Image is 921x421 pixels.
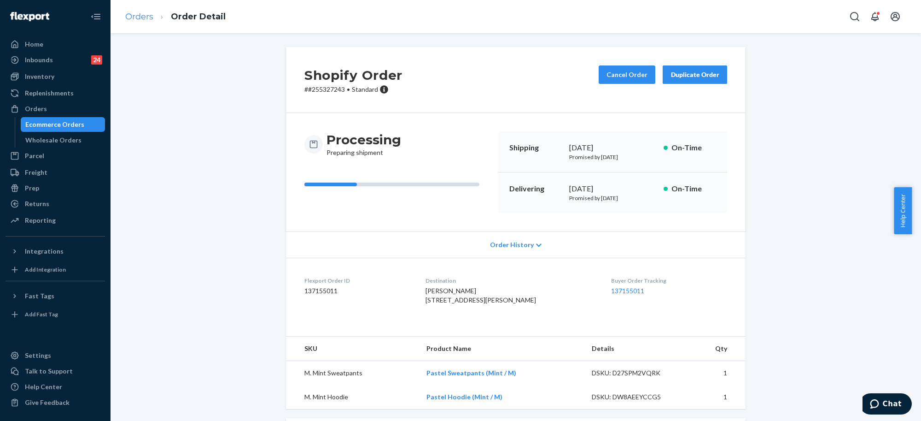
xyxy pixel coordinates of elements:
div: Add Fast Tag [25,310,58,318]
th: Qty [686,337,746,361]
iframe: Opens a widget where you can chat to one of our agents [863,393,912,416]
h3: Processing [326,131,401,148]
div: DSKU: DW8AEEYCCG5 [592,392,678,402]
dt: Flexport Order ID [304,277,411,285]
td: 1 [686,385,746,409]
div: Inbounds [25,55,53,65]
h2: Shopify Order [304,65,402,85]
button: Close Navigation [87,7,105,26]
a: Pastel Hoodie (Mint / M) [426,393,502,401]
button: Fast Tags [6,289,105,303]
div: Talk to Support [25,367,73,376]
div: Returns [25,199,49,208]
button: Open account menu [886,7,904,26]
div: Preparing shipment [326,131,401,157]
td: M. Mint Sweatpants [286,361,419,385]
th: Details [584,337,686,361]
button: Duplicate Order [663,65,727,84]
button: Cancel Order [599,65,655,84]
div: Integrations [25,247,64,256]
a: Orders [125,12,153,22]
div: [DATE] [569,184,656,194]
div: Ecommerce Orders [25,120,84,129]
a: Add Fast Tag [6,307,105,322]
button: Help Center [894,187,912,234]
button: Talk to Support [6,364,105,379]
a: Help Center [6,379,105,394]
td: 1 [686,361,746,385]
dt: Destination [426,277,597,285]
p: Promised by [DATE] [569,194,656,202]
div: 24 [91,55,102,65]
a: Inbounds24 [6,53,105,67]
div: Reporting [25,216,56,225]
button: Open Search Box [845,7,864,26]
div: Fast Tags [25,291,54,301]
div: Freight [25,168,47,177]
div: Inventory [25,72,54,81]
span: Order History [490,240,534,249]
span: • [347,85,350,93]
a: Inventory [6,69,105,84]
div: Settings [25,351,51,360]
p: Shipping [509,142,562,153]
dd: 137155011 [304,286,411,296]
a: Wholesale Orders [21,133,105,148]
a: Freight [6,165,105,180]
div: Home [25,40,43,49]
p: Promised by [DATE] [569,153,656,161]
a: Settings [6,348,105,363]
th: SKU [286,337,419,361]
div: Replenishments [25,89,74,98]
a: Pastel Sweatpants (Mint / M) [426,369,516,377]
a: Orders [6,101,105,116]
button: Open notifications [866,7,884,26]
a: Home [6,37,105,52]
div: Help Center [25,382,62,391]
div: [DATE] [569,142,656,153]
button: Give Feedback [6,395,105,410]
div: DSKU: D27SPM2VQRK [592,368,678,378]
span: [PERSON_NAME] [STREET_ADDRESS][PERSON_NAME] [426,287,536,304]
th: Product Name [419,337,585,361]
img: Flexport logo [10,12,49,21]
div: Add Integration [25,266,66,273]
a: Ecommerce Orders [21,117,105,132]
p: On-Time [671,184,716,194]
a: Parcel [6,148,105,163]
a: Replenishments [6,86,105,101]
p: Delivering [509,184,562,194]
div: Give Feedback [25,398,70,407]
a: Add Integration [6,262,105,277]
span: Standard [352,85,378,93]
button: Integrations [6,244,105,259]
dt: Buyer Order Tracking [611,277,727,285]
div: Duplicate Order [670,70,719,79]
p: # #255327243 [304,85,402,94]
div: Prep [25,184,39,193]
a: Prep [6,181,105,196]
div: Orders [25,104,47,113]
p: On-Time [671,142,716,153]
a: Order Detail [171,12,226,22]
a: 137155011 [611,287,644,295]
td: M. Mint Hoodie [286,385,419,409]
div: Wholesale Orders [25,136,82,145]
ol: breadcrumbs [118,3,233,30]
a: Reporting [6,213,105,228]
a: Returns [6,196,105,211]
div: Parcel [25,151,44,160]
